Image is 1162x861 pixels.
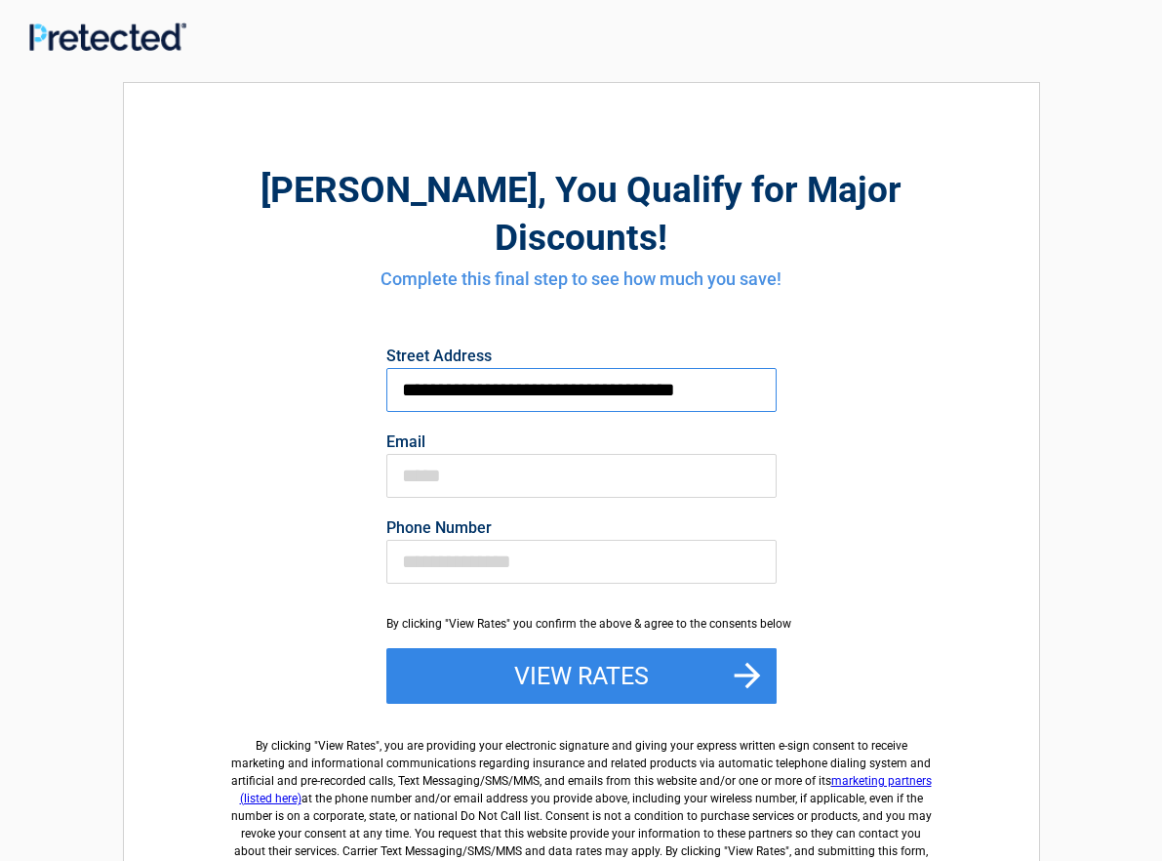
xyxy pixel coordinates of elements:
img: Main Logo [29,22,186,51]
label: Email [386,434,777,450]
span: View Rates [318,739,376,753]
label: Phone Number [386,520,777,536]
button: View Rates [386,648,777,705]
label: Street Address [386,348,777,364]
span: [PERSON_NAME] [260,169,538,211]
h4: Complete this final step to see how much you save! [231,266,932,292]
div: By clicking "View Rates" you confirm the above & agree to the consents below [386,615,777,633]
h2: , You Qualify for Major Discounts! [231,166,932,262]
